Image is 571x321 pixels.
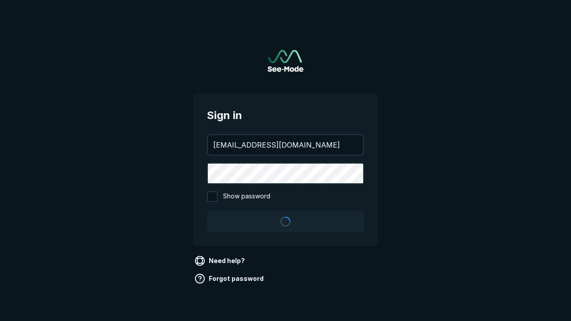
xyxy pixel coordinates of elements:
a: Forgot password [193,272,267,286]
span: Sign in [207,107,364,123]
span: Show password [223,191,270,202]
a: Go to sign in [268,50,303,72]
input: your@email.com [208,135,363,155]
img: See-Mode Logo [268,50,303,72]
a: Need help? [193,254,248,268]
